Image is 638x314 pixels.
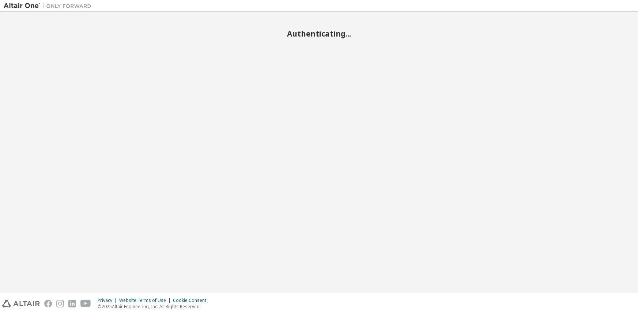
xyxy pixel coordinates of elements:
[56,300,64,307] img: instagram.svg
[98,303,211,310] p: © 2025 Altair Engineering, Inc. All Rights Reserved.
[80,300,91,307] img: youtube.svg
[98,298,119,303] div: Privacy
[173,298,211,303] div: Cookie Consent
[2,300,40,307] img: altair_logo.svg
[119,298,173,303] div: Website Terms of Use
[4,2,95,10] img: Altair One
[4,29,634,38] h2: Authenticating...
[68,300,76,307] img: linkedin.svg
[44,300,52,307] img: facebook.svg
